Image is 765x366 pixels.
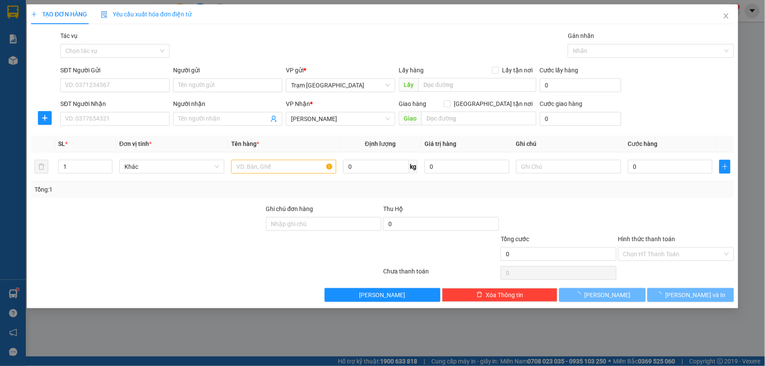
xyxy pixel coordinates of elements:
[714,4,738,28] button: Close
[568,32,595,39] label: Gán nhãn
[409,160,418,174] span: kg
[60,65,170,75] div: SĐT Người Gửi
[60,32,77,39] label: Tác vụ
[618,236,675,242] label: Hình thức thanh toán
[399,112,422,125] span: Giao
[666,290,726,300] span: [PERSON_NAME] và In
[266,205,313,212] label: Ghi chú đơn hàng
[442,288,558,302] button: deleteXóa Thông tin
[451,99,536,109] span: [GEOGRAPHIC_DATA] tận nơi
[124,160,219,173] span: Khác
[513,136,625,152] th: Ghi chú
[424,160,509,174] input: 0
[516,160,621,174] input: Ghi Chú
[34,160,48,174] button: delete
[231,140,259,147] span: Tên hàng
[499,65,536,75] span: Lấy tận nơi
[286,65,396,75] div: VP gửi
[723,12,730,19] span: close
[34,185,295,194] div: Tổng: 1
[399,100,427,107] span: Giao hàng
[58,140,65,147] span: SL
[399,78,419,92] span: Lấy
[422,112,537,125] input: Dọc đường
[399,67,424,74] span: Lấy hàng
[31,11,87,18] span: TẠO ĐƠN HÀNG
[540,112,621,126] input: Cước giao hàng
[720,163,730,170] span: plus
[382,267,500,282] div: Chưa thanh toán
[266,217,382,231] input: Ghi chú đơn hàng
[540,78,621,92] input: Cước lấy hàng
[584,290,630,300] span: [PERSON_NAME]
[359,290,406,300] span: [PERSON_NAME]
[325,288,440,302] button: [PERSON_NAME]
[60,99,170,109] div: SĐT Người Nhận
[575,292,584,298] span: loading
[38,115,51,121] span: plus
[173,99,282,109] div: Người nhận
[540,67,579,74] label: Cước lấy hàng
[477,292,483,298] span: delete
[656,292,666,298] span: loading
[365,140,396,147] span: Định lượng
[173,65,282,75] div: Người gửi
[501,236,529,242] span: Tổng cước
[231,160,336,174] input: VD: Bàn, Ghế
[424,140,456,147] span: Giá trị hàng
[719,160,730,174] button: plus
[271,115,278,122] span: user-add
[419,78,537,92] input: Dọc đường
[31,11,37,17] span: plus
[101,11,192,18] span: Yêu cầu xuất hóa đơn điện tử
[286,100,310,107] span: VP Nhận
[38,111,52,125] button: plus
[560,288,646,302] button: [PERSON_NAME]
[119,140,152,147] span: Đơn vị tính
[291,79,390,92] span: Trạm Sài Gòn
[291,112,390,125] span: Phan Thiết
[101,11,108,18] img: icon
[540,100,582,107] label: Cước giao hàng
[486,290,523,300] span: Xóa Thông tin
[383,205,403,212] span: Thu Hộ
[628,140,658,147] span: Cước hàng
[647,288,734,302] button: [PERSON_NAME] và In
